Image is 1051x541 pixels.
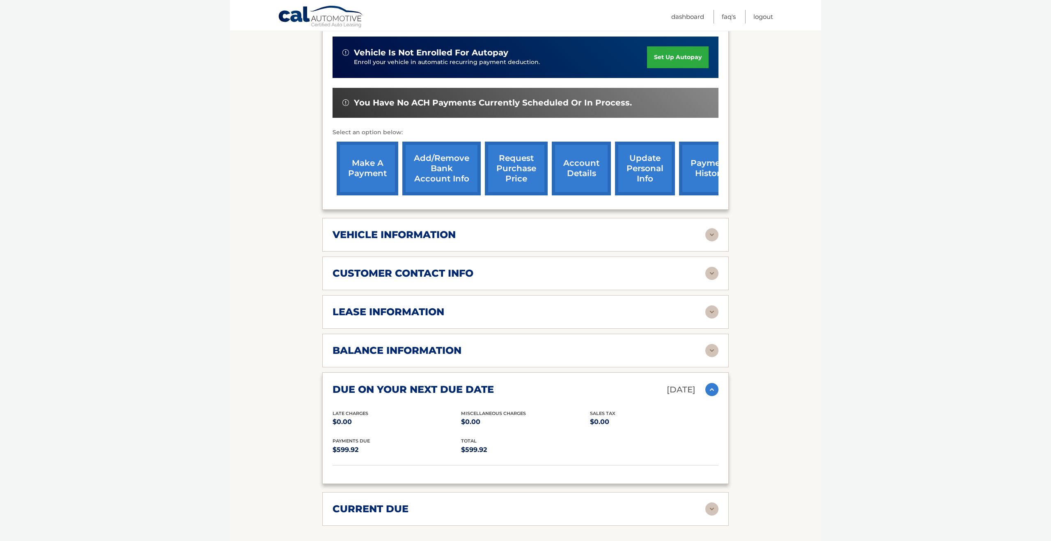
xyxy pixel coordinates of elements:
h2: due on your next due date [333,383,494,396]
img: alert-white.svg [342,99,349,106]
h2: customer contact info [333,267,473,280]
p: Select an option below: [333,128,718,138]
span: vehicle is not enrolled for autopay [354,48,508,58]
span: Late Charges [333,410,368,416]
span: Sales Tax [590,410,615,416]
img: accordion-rest.svg [705,267,718,280]
span: total [461,438,477,444]
img: accordion-rest.svg [705,228,718,241]
img: accordion-rest.svg [705,502,718,516]
p: Enroll your vehicle in automatic recurring payment deduction. [354,58,647,67]
a: update personal info [615,142,675,195]
a: Dashboard [671,10,704,23]
a: FAQ's [722,10,736,23]
p: $0.00 [590,416,718,428]
p: [DATE] [667,383,695,397]
img: accordion-rest.svg [705,305,718,319]
a: request purchase price [485,142,548,195]
img: accordion-active.svg [705,383,718,396]
a: account details [552,142,611,195]
a: Add/Remove bank account info [402,142,481,195]
h2: lease information [333,306,444,318]
p: $0.00 [333,416,461,428]
span: Payments Due [333,438,370,444]
a: Logout [753,10,773,23]
h2: vehicle information [333,229,456,241]
img: alert-white.svg [342,49,349,56]
a: make a payment [337,142,398,195]
a: payment history [679,142,741,195]
p: $0.00 [461,416,590,428]
h2: current due [333,503,408,515]
h2: balance information [333,344,461,357]
a: Cal Automotive [278,5,364,29]
p: $599.92 [461,444,590,456]
span: You have no ACH payments currently scheduled or in process. [354,98,632,108]
p: $599.92 [333,444,461,456]
span: Miscellaneous Charges [461,410,526,416]
img: accordion-rest.svg [705,344,718,357]
a: set up autopay [647,46,709,68]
